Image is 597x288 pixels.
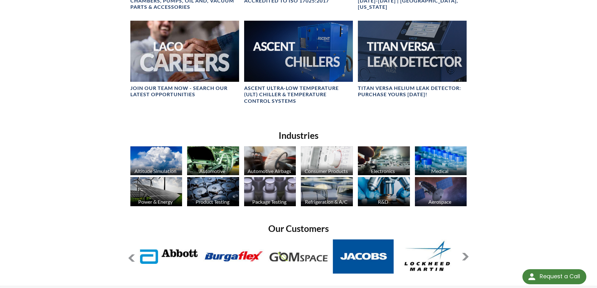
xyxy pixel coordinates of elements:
[414,199,466,205] div: Aerospace
[243,168,296,174] div: Automotive Airbags
[187,177,239,206] img: industry_ProductTesting_670x376.jpg
[187,146,239,177] a: Automotive
[358,146,410,177] a: Electronics
[128,130,469,141] h2: Industries
[128,223,469,234] h2: Our Customers
[358,177,410,208] a: R&D
[268,239,329,274] img: GOM-Space.jpg
[244,21,353,105] a: Ascent Chiller ImageAscent Ultra-Low Temperature (ULT) Chiller & Temperature Control Systems
[130,85,239,98] h4: Join our team now - SEARCH OUR LATEST OPPORTUNITIES
[130,146,182,175] img: industry_AltitudeSim_670x376.jpg
[301,146,353,175] img: industry_Consumer_670x376.jpg
[415,177,467,208] a: Aerospace
[203,239,264,274] img: Burgaflex.jpg
[130,177,182,206] img: industry_Power-2_670x376.jpg
[244,85,353,104] h4: Ascent Ultra-Low Temperature (ULT) Chiller & Temperature Control Systems
[187,146,239,175] img: industry_Automotive_670x376.jpg
[301,146,353,177] a: Consumer Products
[358,21,467,98] a: TITAN VERSA bannerTITAN VERSA Helium Leak Detector: Purchase Yours [DATE]!
[187,177,239,208] a: Product Testing
[540,269,580,284] div: Request a Call
[358,85,467,98] h4: TITAN VERSA Helium Leak Detector: Purchase Yours [DATE]!
[130,177,182,208] a: Power & Energy
[333,239,394,274] img: Jacobs.jpg
[358,146,410,175] img: industry_Electronics_670x376.jpg
[527,272,537,282] img: round button
[244,146,296,177] a: Automotive Airbags
[415,146,467,177] a: Medical
[186,199,238,205] div: Product Testing
[129,199,182,205] div: Power & Energy
[243,199,296,205] div: Package Testing
[301,177,353,208] a: Refrigeration & A/C
[357,168,409,174] div: Electronics
[301,177,353,206] img: industry_HVAC_670x376.jpg
[358,177,410,206] img: industry_R_D_670x376.jpg
[186,168,238,174] div: Automotive
[300,199,352,205] div: Refrigeration & A/C
[415,146,467,175] img: industry_Medical_670x376.jpg
[244,177,296,206] img: industry_Package_670x376.jpg
[244,146,296,175] img: industry_Auto-Airbag_670x376.jpg
[129,168,182,174] div: Altitude Simulation
[522,269,586,284] div: Request a Call
[300,168,352,174] div: Consumer Products
[130,146,182,177] a: Altitude Simulation
[414,168,466,174] div: Medical
[398,239,459,274] img: Lockheed-Martin.jpg
[357,199,409,205] div: R&D
[415,177,467,206] img: Artboard_1.jpg
[139,239,200,274] img: Abbott-Labs.jpg
[244,177,296,208] a: Package Testing
[130,21,239,98] a: Join our team now - SEARCH OUR LATEST OPPORTUNITIES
